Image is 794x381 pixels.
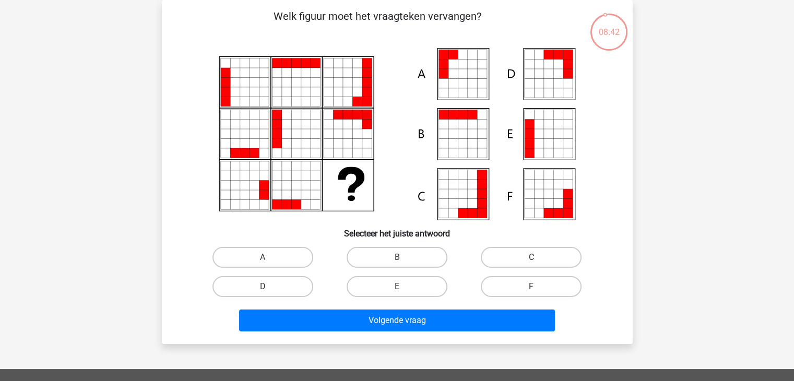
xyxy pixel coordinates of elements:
[212,247,313,268] label: A
[179,8,577,40] p: Welk figuur moet het vraagteken vervangen?
[589,13,629,39] div: 08:42
[179,220,616,239] h6: Selecteer het juiste antwoord
[347,247,447,268] label: B
[239,309,555,331] button: Volgende vraag
[481,247,582,268] label: C
[481,276,582,297] label: F
[347,276,447,297] label: E
[212,276,313,297] label: D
